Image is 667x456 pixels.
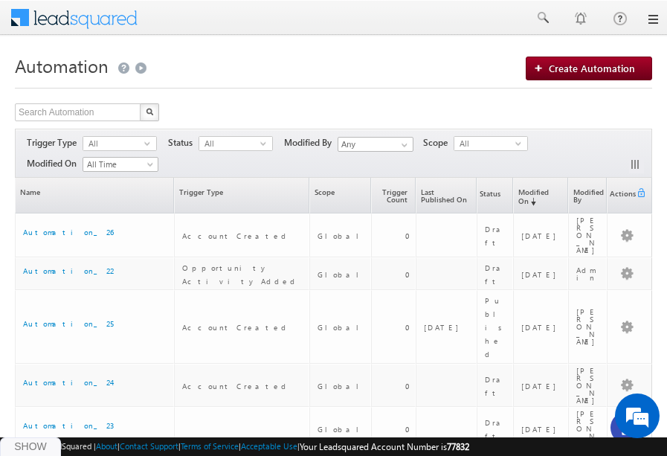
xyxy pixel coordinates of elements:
a: Automation_26 [23,228,117,237]
div: Admin [576,266,600,281]
span: 0 [405,270,409,279]
span: Status [477,179,500,212]
span: [DATE] [521,270,561,279]
span: Modified By [284,136,338,150]
span: Account Created [182,231,289,240]
span: Global [318,231,364,240]
span: Global [318,382,364,391]
a: Last Published On [416,178,475,213]
span: All [454,137,515,150]
span: Published [485,296,506,359]
span: [DATE] [521,231,561,240]
span: Draft [485,375,506,397]
a: Automation_22 [23,266,114,275]
span: Automation [15,54,109,77]
a: Modified By [569,178,606,213]
span: All [83,137,144,150]
a: Trigger Type [175,178,309,213]
span: select [144,140,156,147]
span: [DATE] [521,425,561,434]
a: Show All Items [393,138,412,152]
span: Trigger Type [27,136,83,150]
span: [DATE] [521,382,561,391]
span: 0 [405,323,409,332]
img: add_icon.png [534,63,549,72]
span: (sorted descending) [529,196,536,208]
span: Draft [485,418,506,440]
a: Name [16,178,173,213]
a: Automation_25 [23,319,118,328]
span: select [515,140,527,147]
span: Global [318,425,364,434]
span: Modified On [27,157,83,170]
span: [DATE] [521,323,561,332]
a: Trigger Count [372,178,416,213]
a: Automation_24 [23,378,115,387]
span: Account Created [182,382,289,391]
a: Modified On(sorted descending) [514,178,567,213]
span: 0 [405,425,409,434]
img: Search [146,108,153,115]
span: Draft [485,263,506,286]
span: Status [168,136,199,150]
span: Create Automation [549,62,635,74]
span: Global [318,270,364,279]
div: [PERSON_NAME] [576,308,600,345]
span: All [199,137,260,150]
span: 0 [405,382,409,391]
span: Scope [310,178,370,213]
a: All Time [83,157,158,172]
div: [PERSON_NAME] [576,367,600,404]
span: All Time [83,158,154,171]
span: select [260,140,272,147]
input: Type to Search [338,137,413,152]
div: [PERSON_NAME] [576,410,600,447]
span: Draft [485,225,506,247]
span: 0 [405,231,409,240]
span: Account Created [182,323,289,332]
a: Automation_23 [23,421,114,430]
span: Global [318,323,364,332]
span: Actions [608,179,636,212]
span: Scope [423,136,454,150]
span: [DATE] [424,323,464,332]
div: [PERSON_NAME] [576,216,600,254]
span: Opportunity Activity Added [182,263,298,286]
